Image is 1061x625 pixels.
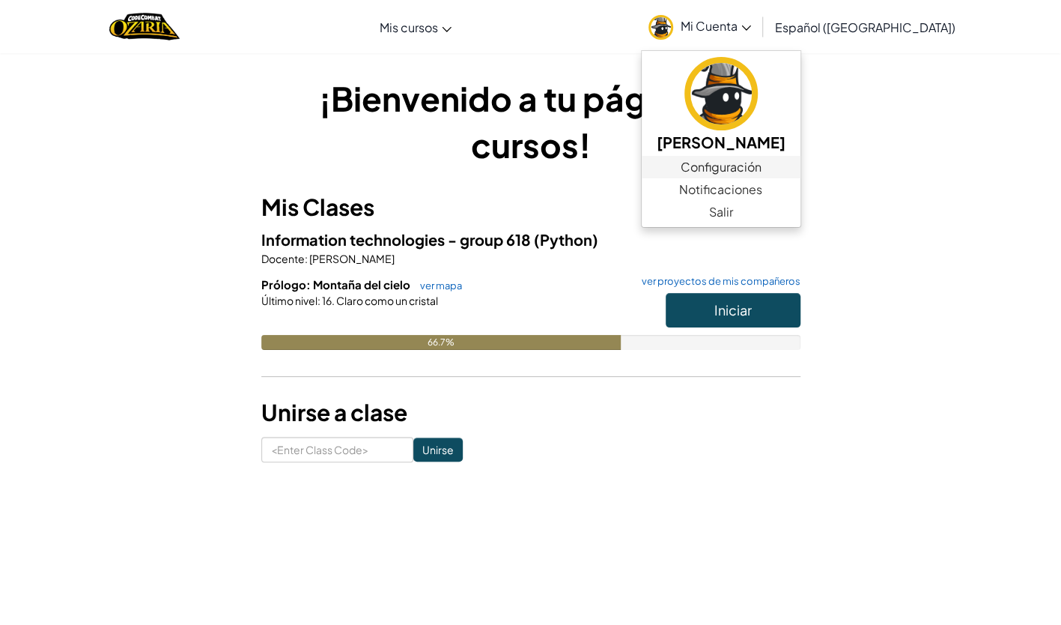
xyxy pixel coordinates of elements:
a: Mi Cuenta [641,3,758,50]
a: Español ([GEOGRAPHIC_DATA]) [767,7,963,47]
a: [PERSON_NAME] [642,55,800,156]
a: Salir [642,201,800,223]
span: : [305,252,308,265]
button: Iniciar [666,293,800,327]
a: Ozaria by CodeCombat logo [109,11,179,42]
span: Mi Cuenta [681,18,751,34]
span: (Python) [534,230,598,249]
span: Information technologies - group 618 [261,230,534,249]
span: Prólogo: Montaña del cielo [261,277,413,292]
a: Configuración [642,156,800,178]
span: Docente [261,252,305,265]
span: Notificaciones [679,181,762,199]
h1: ¡Bienvenido a tu página de cursos! [261,75,800,168]
a: Notificaciones [642,178,800,201]
span: : [317,294,320,307]
h3: Mis Clases [261,190,800,224]
input: Unirse [413,438,463,462]
a: ver mapa [413,280,462,292]
span: 16. [320,294,335,307]
div: 66.7% [261,335,621,350]
span: Iniciar [714,301,752,318]
span: Español ([GEOGRAPHIC_DATA]) [775,19,955,35]
span: Mis cursos [380,19,438,35]
a: Mis cursos [372,7,459,47]
img: avatar [684,57,758,130]
input: <Enter Class Code> [261,437,413,462]
h3: Unirse a clase [261,396,800,429]
span: [PERSON_NAME] [308,252,395,265]
img: Home [109,11,179,42]
span: Claro como un cristal [335,294,438,307]
a: ver proyectos de mis compañeros [634,277,800,286]
h5: [PERSON_NAME] [657,130,785,154]
span: Último nivel [261,294,317,307]
img: avatar [648,15,673,40]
